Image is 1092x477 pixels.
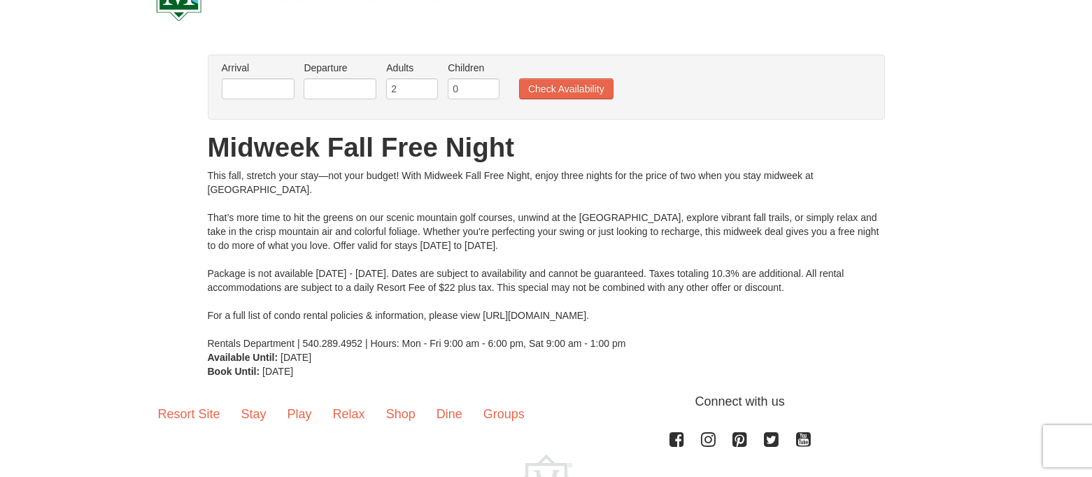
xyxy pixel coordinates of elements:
[148,392,945,411] p: Connect with us
[277,392,322,436] a: Play
[322,392,376,436] a: Relax
[208,169,885,350] div: This fall, stretch your stay—not your budget! With Midweek Fall Free Night, enjoy three nights fo...
[473,392,535,436] a: Groups
[231,392,277,436] a: Stay
[386,61,438,75] label: Adults
[208,366,260,377] strong: Book Until:
[148,392,231,436] a: Resort Site
[448,61,499,75] label: Children
[208,352,278,363] strong: Available Until:
[208,134,885,162] h1: Midweek Fall Free Night
[222,61,295,75] label: Arrival
[376,392,426,436] a: Shop
[519,78,614,99] button: Check Availability
[281,352,311,363] span: [DATE]
[426,392,473,436] a: Dine
[304,61,376,75] label: Departure
[262,366,293,377] span: [DATE]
